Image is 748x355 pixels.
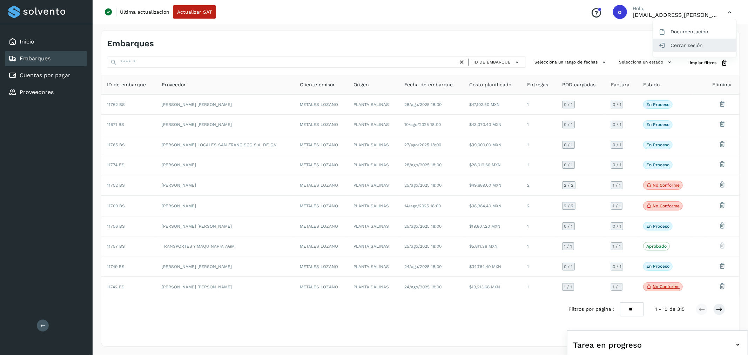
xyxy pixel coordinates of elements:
div: Cerrar sesión [653,39,736,52]
div: Documentación [653,25,736,38]
div: Cuentas por pagar [5,68,87,83]
a: Inicio [20,38,34,45]
a: Embarques [20,55,50,62]
span: Tarea en progreso [573,339,642,351]
div: Proveedores [5,85,87,100]
div: Embarques [5,51,87,66]
div: Tarea en progreso [573,336,742,353]
a: Proveedores [20,89,54,95]
div: Inicio [5,34,87,49]
a: Cuentas por pagar [20,72,70,79]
